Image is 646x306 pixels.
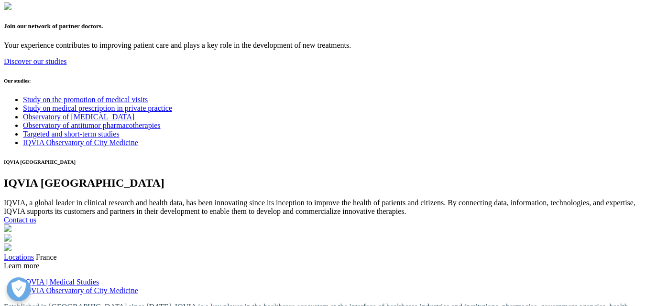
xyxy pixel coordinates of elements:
img: 081_casual-meeting-around-laptop.jpg [4,243,11,251]
img: 2275_smiling-doctor-on-video-call-over-digital-tablet.jpg [4,2,11,10]
font: Learn more [4,262,39,270]
a: IQVIA Observatory of City Medicine [23,286,138,295]
a: Observatory of [MEDICAL_DATA] [23,113,134,121]
font: Your experience contributes to improving patient care and plays a key role in the development of ... [4,41,351,49]
a: Contact us [4,216,36,224]
a: Discover our studies [4,57,67,65]
a: Study on medical prescription in private practice [23,104,172,112]
font: Our studies: [4,78,31,84]
font: IQVIA [GEOGRAPHIC_DATA] [4,177,164,189]
a: Locations [4,253,34,261]
img: 081_casual-meeting-around-laptop.jpg [4,234,11,242]
a: Study on the promotion of medical visits [23,95,148,104]
a: IQVIA | Medical Studies [23,278,99,286]
font: France [36,253,57,261]
font: Join our network of partner doctors. [4,22,103,30]
button: Open Preferences [7,277,31,301]
a: IQVIA Observatory of City Medicine [23,138,138,147]
font: IQVIA, a global leader in clinical research and health data, has been innovating since its incept... [4,199,635,215]
img: defaultaccentmidheroimage.png [4,224,11,232]
font: IQVIA [GEOGRAPHIC_DATA] [4,159,76,165]
a: Observatory of antitumor pharmacotherapies [23,121,160,129]
a: Targeted and short-term studies [23,130,120,138]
